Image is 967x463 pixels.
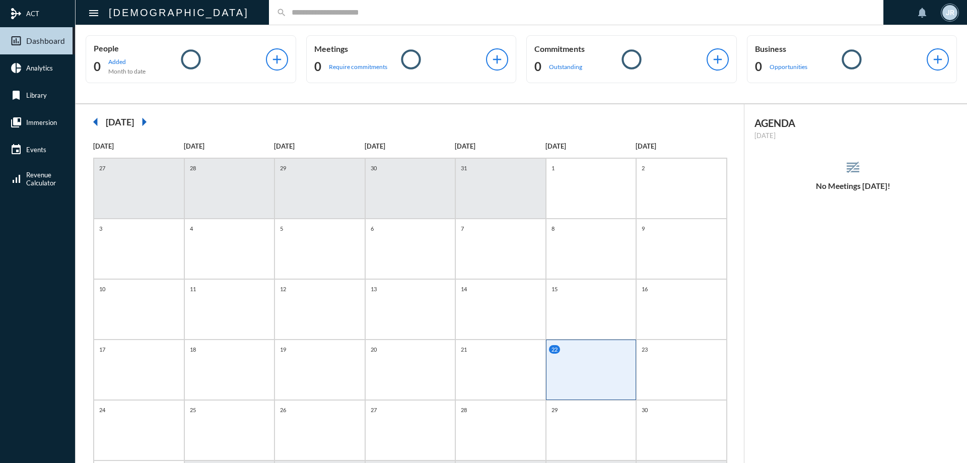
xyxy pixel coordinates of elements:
[639,345,650,354] p: 23
[187,164,198,172] p: 28
[458,406,469,414] p: 28
[549,224,557,233] p: 8
[10,8,22,20] mat-icon: mediation
[187,345,198,354] p: 18
[368,406,379,414] p: 27
[754,131,952,140] p: [DATE]
[278,224,286,233] p: 5
[942,5,957,20] div: JR
[365,142,455,150] p: [DATE]
[10,35,22,47] mat-icon: insert_chart_outlined
[754,117,952,129] h2: AGENDA
[26,64,53,72] span: Analytics
[26,146,46,154] span: Events
[639,285,650,293] p: 16
[97,164,108,172] p: 27
[187,285,198,293] p: 11
[639,164,647,172] p: 2
[458,285,469,293] p: 14
[187,224,195,233] p: 4
[455,142,545,150] p: [DATE]
[916,7,928,19] mat-icon: notifications
[549,285,560,293] p: 15
[277,8,287,18] mat-icon: search
[10,173,22,185] mat-icon: signal_cellular_alt
[26,91,47,99] span: Library
[26,10,39,18] span: ACT
[636,142,726,150] p: [DATE]
[458,164,469,172] p: 31
[549,406,560,414] p: 29
[84,3,104,23] button: Toggle sidenav
[278,345,289,354] p: 19
[26,171,56,187] span: Revenue Calculator
[744,181,962,190] h5: No Meetings [DATE]!
[26,118,57,126] span: Immersion
[845,159,861,176] mat-icon: reorder
[639,224,647,233] p: 9
[368,285,379,293] p: 13
[184,142,274,150] p: [DATE]
[639,406,650,414] p: 30
[274,142,365,150] p: [DATE]
[549,345,560,354] p: 22
[187,406,198,414] p: 25
[97,345,108,354] p: 17
[10,89,22,101] mat-icon: bookmark
[93,142,184,150] p: [DATE]
[97,285,108,293] p: 10
[545,142,636,150] p: [DATE]
[88,7,100,19] mat-icon: Side nav toggle icon
[458,224,466,233] p: 7
[278,406,289,414] p: 26
[368,164,379,172] p: 30
[97,224,105,233] p: 3
[86,112,106,132] mat-icon: arrow_left
[10,116,22,128] mat-icon: collections_bookmark
[26,36,65,45] span: Dashboard
[10,144,22,156] mat-icon: event
[458,345,469,354] p: 21
[97,406,108,414] p: 24
[278,285,289,293] p: 12
[368,345,379,354] p: 20
[549,164,557,172] p: 1
[134,112,154,132] mat-icon: arrow_right
[368,224,376,233] p: 6
[109,5,249,21] h2: [DEMOGRAPHIC_DATA]
[278,164,289,172] p: 29
[106,116,134,127] h2: [DATE]
[10,62,22,74] mat-icon: pie_chart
